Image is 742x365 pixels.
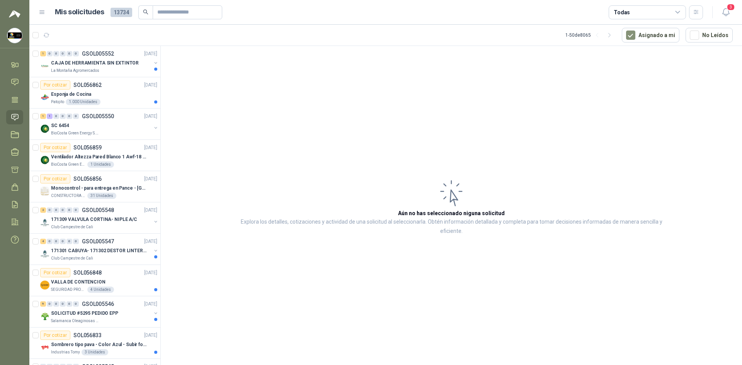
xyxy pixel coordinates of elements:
[53,51,59,56] div: 0
[82,114,114,119] p: GSOL005550
[40,299,159,324] a: 9 0 0 0 0 0 GSOL005546[DATE] Company LogoSOLICITUD #5295 PEDIDO EPPSalamanca Oleaginosas SAS
[51,91,91,98] p: Esponja de Cocina
[40,51,46,56] div: 1
[144,238,157,245] p: [DATE]
[40,205,159,230] a: 2 0 0 0 0 0 GSOL005548[DATE] Company Logo171309 VALVULA CORTINA- NIPLE A/CClub Campestre de Cali
[51,224,93,230] p: Club Campestre de Cali
[66,51,72,56] div: 0
[66,114,72,119] div: 0
[66,301,72,307] div: 0
[40,93,49,102] img: Company Logo
[60,301,66,307] div: 0
[9,9,20,19] img: Logo peakr
[51,122,69,129] p: SC 6454
[238,217,665,236] p: Explora los detalles, cotizaciones y actividad de una solicitud al seleccionarla. Obtén informaci...
[40,218,49,227] img: Company Logo
[29,140,160,171] a: Por cotizarSOL056859[DATE] Company LogoVentilador Altezza Pared Blanco 1 Awf-18 Pro BalineraBioCo...
[29,171,160,202] a: Por cotizarSOL056856[DATE] Company LogoMonocontrol - para entrega en Pance - [GEOGRAPHIC_DATA]CON...
[53,239,59,244] div: 0
[40,249,49,258] img: Company Logo
[66,239,72,244] div: 0
[144,300,157,308] p: [DATE]
[51,216,137,223] p: 171309 VALVULA CORTINA- NIPLE A/C
[40,312,49,321] img: Company Logo
[73,145,102,150] p: SOL056859
[144,113,157,120] p: [DATE]
[40,124,49,133] img: Company Logo
[51,255,93,261] p: Club Campestre de Cali
[144,207,157,214] p: [DATE]
[40,239,46,244] div: 4
[51,341,147,348] p: Sombrero tipo pava - Color Azul - Subir foto
[51,318,100,324] p: Salamanca Oleaginosas SAS
[73,114,79,119] div: 0
[82,349,108,355] div: 3 Unidades
[40,174,70,183] div: Por cotizar
[51,310,118,317] p: SOLICITUD #5295 PEDIDO EPP
[87,161,114,168] div: 1 Unidades
[51,185,147,192] p: Monocontrol - para entrega en Pance - [GEOGRAPHIC_DATA]
[40,61,49,71] img: Company Logo
[40,343,49,352] img: Company Logo
[40,155,49,165] img: Company Logo
[40,80,70,90] div: Por cotizar
[73,51,79,56] div: 0
[144,332,157,339] p: [DATE]
[47,207,53,213] div: 0
[73,333,102,338] p: SOL056833
[73,82,102,88] p: SOL056862
[7,28,22,43] img: Company Logo
[398,209,505,217] h3: Aún no has seleccionado niguna solicitud
[29,265,160,296] a: Por cotizarSOL056848[DATE] Company LogoVALLA DE CONTENCIONSEGURIDAD PROVISER LTDA4 Unidades
[73,270,102,275] p: SOL056848
[51,287,86,293] p: SEGURIDAD PROVISER LTDA
[686,28,733,42] button: No Leídos
[73,207,79,213] div: 0
[60,239,66,244] div: 0
[47,51,53,56] div: 0
[614,8,630,17] div: Todas
[51,99,64,105] p: Patojito
[53,207,59,213] div: 0
[40,187,49,196] img: Company Logo
[40,301,46,307] div: 9
[40,49,159,74] a: 1 0 0 0 0 0 GSOL005552[DATE] Company LogoCAJA DE HERRAMIENTA SIN EXTINTORLa Montaña Agromercados
[47,301,53,307] div: 0
[73,301,79,307] div: 0
[53,114,59,119] div: 0
[40,237,159,261] a: 4 0 0 0 0 0 GSOL005547[DATE] Company Logo171301 CABUYA- 171302 DESTOR LINTER- 171305 PINZAClub Ca...
[47,239,53,244] div: 0
[40,331,70,340] div: Por cotizar
[82,239,114,244] p: GSOL005547
[40,207,46,213] div: 2
[73,176,102,182] p: SOL056856
[55,7,104,18] h1: Mis solicitudes
[622,28,679,42] button: Asignado a mi
[87,193,116,199] div: 31 Unidades
[47,114,53,119] div: 1
[51,247,147,255] p: 171301 CABUYA- 171302 DESTOR LINTER- 171305 PINZA
[51,153,147,161] p: Ventilador Altezza Pared Blanco 1 Awf-18 Pro Balinera
[51,68,99,74] p: La Montaña Agromercados
[51,59,139,67] p: CAJA DE HERRAMIENTA SIN EXTINTOR
[87,287,114,293] div: 4 Unidades
[144,269,157,277] p: [DATE]
[29,77,160,109] a: Por cotizarSOL056862[DATE] Company LogoEsponja de CocinaPatojito1.000 Unidades
[111,8,132,17] span: 13734
[727,3,735,11] span: 3
[565,29,616,41] div: 1 - 50 de 8065
[144,175,157,183] p: [DATE]
[40,143,70,152] div: Por cotizar
[144,81,157,89] p: [DATE]
[60,207,66,213] div: 0
[53,301,59,307] div: 0
[143,9,148,15] span: search
[51,349,80,355] p: Industrias Tomy
[40,268,70,277] div: Por cotizar
[719,5,733,19] button: 3
[51,130,100,136] p: BioCosta Green Energy S.A.S
[66,99,100,105] div: 1.000 Unidades
[29,328,160,359] a: Por cotizarSOL056833[DATE] Company LogoSombrero tipo pava - Color Azul - Subir fotoIndustrias Tom...
[73,239,79,244] div: 0
[82,301,114,307] p: GSOL005546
